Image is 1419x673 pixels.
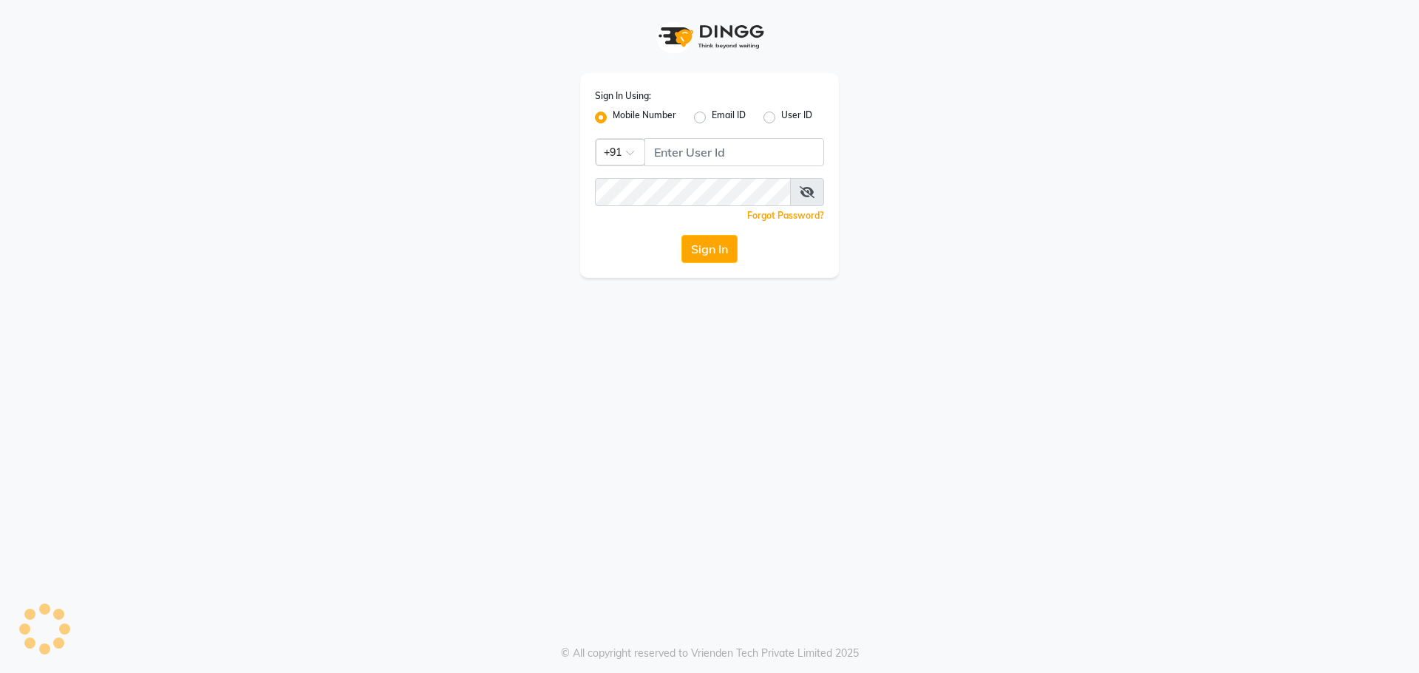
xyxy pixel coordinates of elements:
[644,138,824,166] input: Username
[747,210,824,221] a: Forgot Password?
[595,89,651,103] label: Sign In Using:
[681,235,738,263] button: Sign In
[613,109,676,126] label: Mobile Number
[781,109,812,126] label: User ID
[595,178,791,206] input: Username
[650,15,769,58] img: logo1.svg
[712,109,746,126] label: Email ID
